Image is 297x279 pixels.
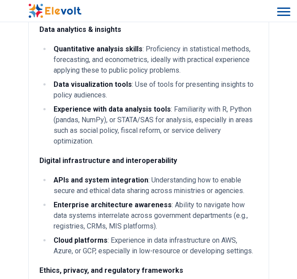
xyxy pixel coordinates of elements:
[51,104,258,147] li: : Familiarity with R, Python (pandas, NumPy), or STATA/SAS for analysis, especially in areas such...
[253,236,297,279] iframe: Chat Widget
[54,105,171,113] strong: Experience with data analysis tools
[39,25,121,34] strong: Data analytics & insights
[51,235,258,256] li: : Experience in data infrastructure on AWS, Azure, or GCP, especially in low-resource or developi...
[54,201,172,209] strong: Enterprise architecture awareness
[51,44,258,76] li: : Proficiency in statistical methods, forecasting, and econometrics, ideally with practical exper...
[54,176,148,184] strong: APIs and system integration
[54,45,143,53] strong: Quantitative analysis skills
[54,80,132,89] strong: Data visualization tools
[28,4,81,18] img: Elevolt
[51,79,258,101] li: : Use of tools for presenting insights to policy audiences.
[51,175,258,196] li: : Understanding how to enable secure and ethical data sharing across ministries or agencies.
[39,266,183,275] strong: Ethics, privacy, and regulatory frameworks
[51,200,258,232] li: : Ability to navigate how data systems interrelate across government departments (e.g., registrie...
[54,236,108,244] strong: Cloud platforms
[39,156,177,165] strong: Digital infrastructure and interoperability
